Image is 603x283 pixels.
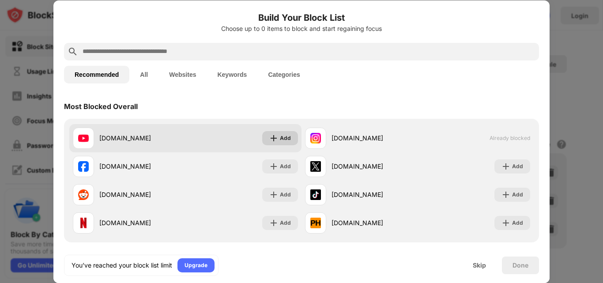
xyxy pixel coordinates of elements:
div: Done [513,262,528,269]
span: Already blocked [490,135,530,141]
div: [DOMAIN_NAME] [99,162,185,171]
button: Categories [257,66,310,83]
button: Websites [158,66,207,83]
div: [DOMAIN_NAME] [332,162,418,171]
div: Add [280,162,291,171]
div: Upgrade [185,261,207,270]
div: Skip [473,262,486,269]
img: favicons [78,218,89,228]
button: All [129,66,158,83]
img: favicons [310,218,321,228]
div: You’ve reached your block list limit [72,261,172,270]
img: search.svg [68,46,78,57]
div: [DOMAIN_NAME] [332,190,418,199]
button: Keywords [207,66,257,83]
div: [DOMAIN_NAME] [99,133,185,143]
div: [DOMAIN_NAME] [99,218,185,227]
h6: Build Your Block List [64,11,539,24]
button: Recommended [64,66,129,83]
div: [DOMAIN_NAME] [332,218,418,227]
div: Add [512,219,523,227]
div: Add [512,190,523,199]
img: favicons [78,133,89,143]
img: favicons [310,133,321,143]
div: Most Blocked Overall [64,102,138,111]
div: Add [512,162,523,171]
div: Choose up to 0 items to block and start regaining focus [64,25,539,32]
img: favicons [310,189,321,200]
div: Add [280,190,291,199]
div: Add [280,134,291,143]
div: [DOMAIN_NAME] [332,133,418,143]
div: Add [280,219,291,227]
img: favicons [78,189,89,200]
div: [DOMAIN_NAME] [99,190,185,199]
img: favicons [310,161,321,172]
img: favicons [78,161,89,172]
